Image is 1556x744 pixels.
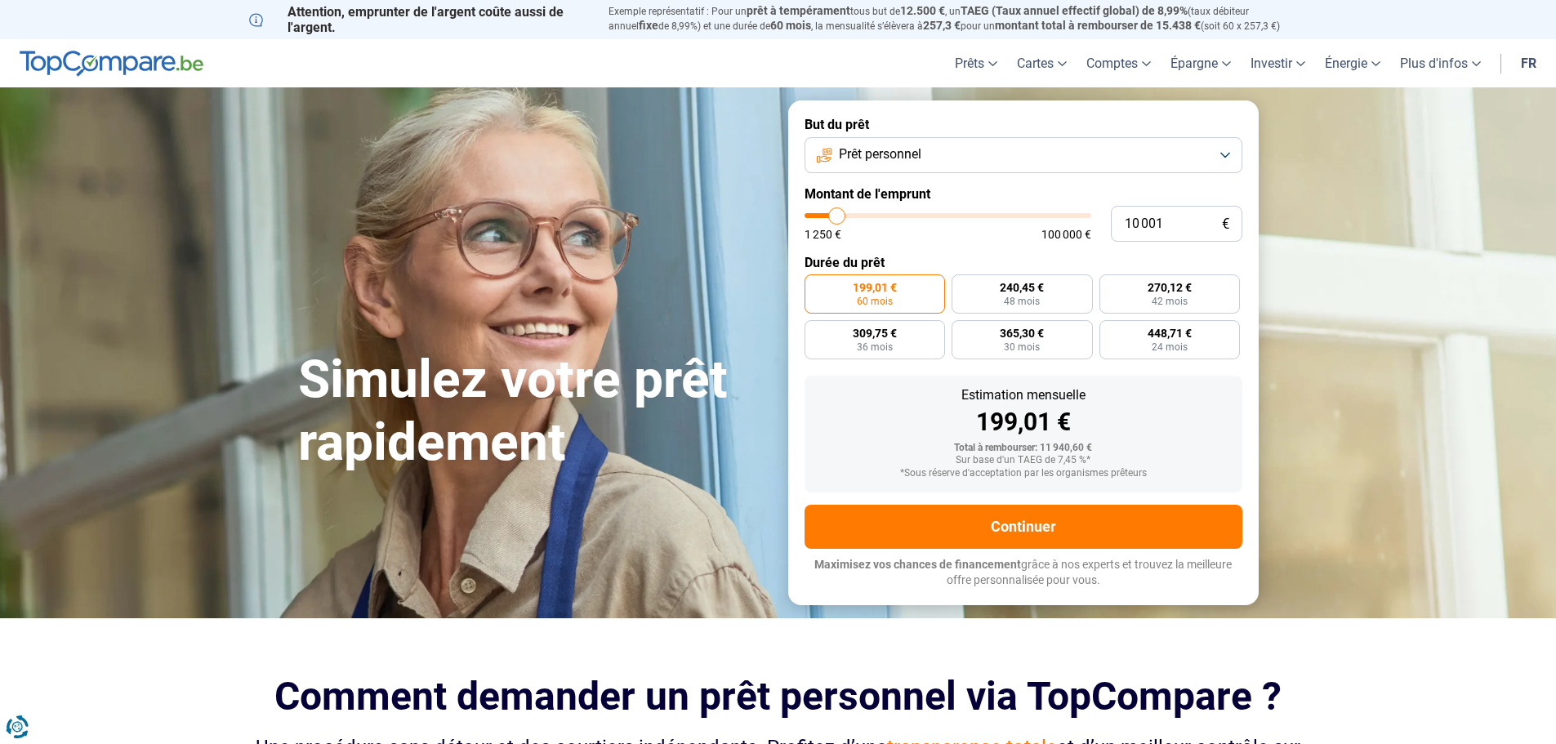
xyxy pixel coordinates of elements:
[747,4,850,17] span: prêt à tempérament
[1241,39,1315,87] a: Investir
[1000,282,1044,293] span: 240,45 €
[1390,39,1491,87] a: Plus d'infos
[298,349,769,474] h1: Simulez votre prêt rapidement
[770,19,811,32] span: 60 mois
[945,39,1007,87] a: Prêts
[805,117,1242,132] label: But du prêt
[805,137,1242,173] button: Prêt personnel
[1152,296,1188,306] span: 42 mois
[818,389,1229,402] div: Estimation mensuelle
[818,455,1229,466] div: Sur base d'un TAEG de 7,45 %*
[249,674,1308,719] h2: Comment demander un prêt personnel via TopCompare ?
[818,468,1229,479] div: *Sous réserve d'acceptation par les organismes prêteurs
[1000,327,1044,339] span: 365,30 €
[20,51,203,77] img: TopCompare
[1148,282,1192,293] span: 270,12 €
[805,505,1242,549] button: Continuer
[853,282,897,293] span: 199,01 €
[1161,39,1241,87] a: Épargne
[1041,229,1091,240] span: 100 000 €
[805,255,1242,270] label: Durée du prêt
[1077,39,1161,87] a: Comptes
[857,296,893,306] span: 60 mois
[857,342,893,352] span: 36 mois
[639,19,658,32] span: fixe
[814,558,1021,571] span: Maximisez vos chances de financement
[818,443,1229,454] div: Total à rembourser: 11 940,60 €
[839,145,921,163] span: Prêt personnel
[1315,39,1390,87] a: Énergie
[1511,39,1546,87] a: fr
[1004,342,1040,352] span: 30 mois
[1004,296,1040,306] span: 48 mois
[609,4,1308,33] p: Exemple représentatif : Pour un tous but de , un (taux débiteur annuel de 8,99%) et une durée de ...
[923,19,961,32] span: 257,3 €
[853,327,897,339] span: 309,75 €
[900,4,945,17] span: 12.500 €
[805,557,1242,589] p: grâce à nos experts et trouvez la meilleure offre personnalisée pour vous.
[805,186,1242,202] label: Montant de l'emprunt
[249,4,589,35] p: Attention, emprunter de l'argent coûte aussi de l'argent.
[961,4,1188,17] span: TAEG (Taux annuel effectif global) de 8,99%
[818,410,1229,434] div: 199,01 €
[1148,327,1192,339] span: 448,71 €
[1007,39,1077,87] a: Cartes
[995,19,1201,32] span: montant total à rembourser de 15.438 €
[805,229,841,240] span: 1 250 €
[1222,217,1229,231] span: €
[1152,342,1188,352] span: 24 mois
